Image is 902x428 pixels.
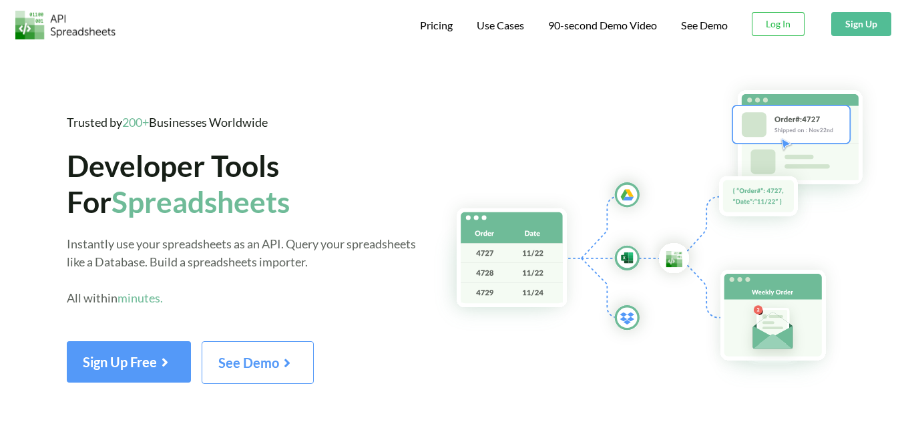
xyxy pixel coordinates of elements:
[752,12,805,36] button: Log In
[111,184,290,219] span: Spreadsheets
[67,341,191,383] button: Sign Up Free
[67,236,416,305] span: Instantly use your spreadsheets as an API. Query your spreadsheets like a Database. Build a sprea...
[477,19,524,31] span: Use Cases
[433,73,902,389] img: Hero Spreadsheet Flow
[202,359,314,371] a: See Demo
[67,115,268,130] span: Trusted by Businesses Worldwide
[67,148,290,218] span: Developer Tools For
[118,290,163,305] span: minutes.
[83,354,175,370] span: Sign Up Free
[218,355,297,371] span: See Demo
[681,19,728,33] a: See Demo
[831,12,891,36] button: Sign Up
[548,20,657,31] span: 90-second Demo Video
[122,115,149,130] span: 200+
[420,19,453,31] span: Pricing
[202,341,314,384] button: See Demo
[15,11,116,39] img: Logo.png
